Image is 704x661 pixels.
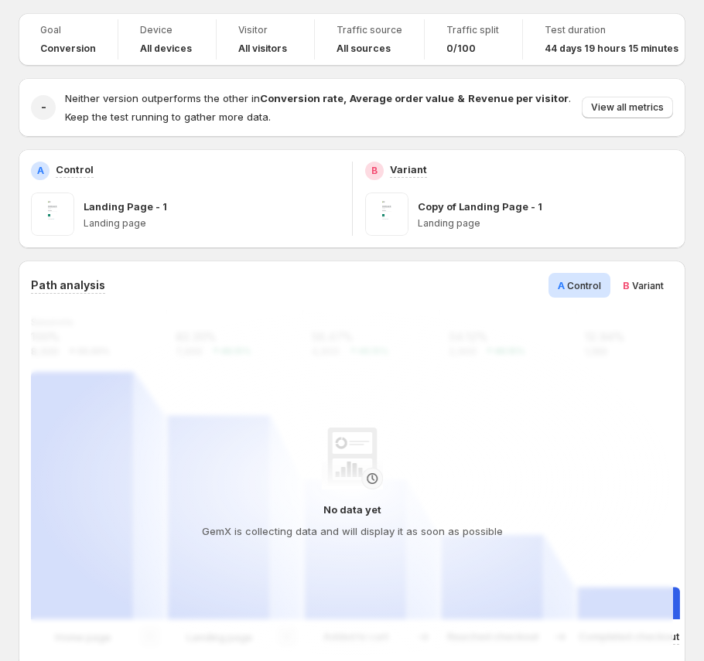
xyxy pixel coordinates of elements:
h2: - [41,100,46,115]
h4: GemX is collecting data and will display it as soon as possible [202,523,503,539]
button: View all metrics [582,97,673,118]
span: View all metrics [591,101,664,114]
strong: & [457,92,465,104]
p: Landing page [84,217,340,230]
span: Neither version outperforms the other in . [65,92,571,104]
h4: All devices [140,43,192,55]
span: Goal [40,24,96,36]
strong: Conversion rate [260,92,343,104]
p: Control [56,162,94,177]
span: Variant [632,280,664,291]
span: Keep the test running to gather more data. [65,111,271,123]
img: Landing Page - 1 [31,193,74,236]
h2: B [371,165,378,177]
h2: A [37,165,44,177]
a: GoalConversion [40,22,96,56]
span: A [558,279,565,291]
span: Control [567,280,601,291]
strong: Average order value [350,92,454,104]
p: Copy of Landing Page - 1 [418,199,542,214]
img: Copy of Landing Page - 1 [365,193,408,236]
span: Conversion [40,43,96,55]
span: Traffic source [337,24,402,36]
p: Landing page [418,217,674,230]
h4: All sources [337,43,391,55]
p: Landing Page - 1 [84,199,167,214]
p: Variant [390,162,427,177]
a: Traffic sourceAll sources [337,22,402,56]
h4: All visitors [238,43,287,55]
span: Device [140,24,194,36]
span: Test duration [545,24,678,36]
span: B [623,279,630,291]
h4: No data yet [323,502,381,517]
a: Test duration44 days 19 hours 15 minutes [545,22,678,56]
span: 44 days 19 hours 15 minutes [545,43,678,55]
img: No data yet [321,428,383,489]
span: Visitor [238,24,292,36]
h3: Path analysis [31,278,105,293]
a: DeviceAll devices [140,22,194,56]
span: 0/100 [446,43,476,55]
span: Traffic split [446,24,501,36]
a: VisitorAll visitors [238,22,292,56]
strong: Revenue per visitor [468,92,569,104]
a: Traffic split0/100 [446,22,501,56]
strong: , [343,92,347,104]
